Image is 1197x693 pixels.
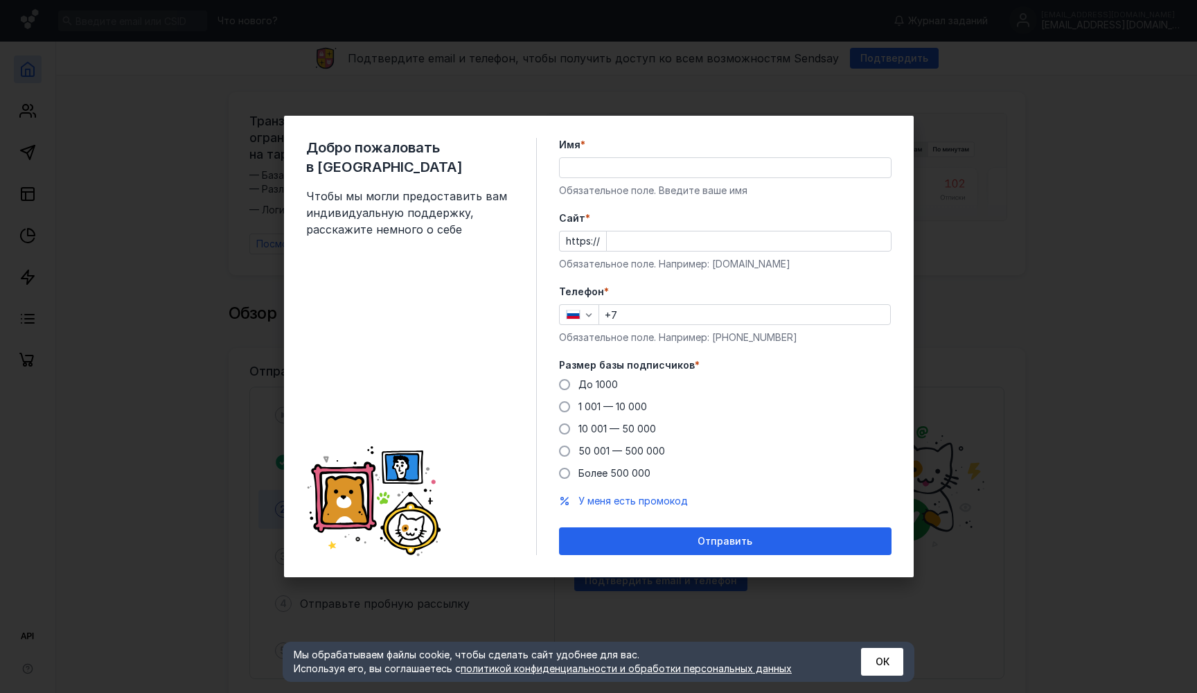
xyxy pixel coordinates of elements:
div: Обязательное поле. Введите ваше имя [559,184,892,198]
div: Мы обрабатываем файлы cookie, чтобы сделать сайт удобнее для вас. Используя его, вы соглашаетесь c [294,648,827,676]
div: Обязательное поле. Например: [PHONE_NUMBER] [559,331,892,344]
span: Cайт [559,211,585,225]
span: 50 001 — 500 000 [578,445,665,457]
a: политикой конфиденциальности и обработки персональных данных [461,663,792,674]
span: 1 001 — 10 000 [578,401,647,412]
span: Телефон [559,285,604,299]
span: До 1000 [578,378,618,390]
span: 10 001 — 50 000 [578,423,656,435]
button: У меня есть промокод [578,494,688,508]
span: Имя [559,138,580,152]
span: Отправить [698,536,752,547]
button: ОК [861,648,903,676]
button: Отправить [559,527,892,555]
div: Обязательное поле. Например: [DOMAIN_NAME] [559,257,892,271]
span: У меня есть промокод [578,495,688,507]
span: Размер базы подписчиков [559,358,695,372]
span: Чтобы мы могли предоставить вам индивидуальную поддержку, расскажите немного о себе [306,188,514,238]
span: Более 500 000 [578,467,650,479]
span: Добро пожаловать в [GEOGRAPHIC_DATA] [306,138,514,177]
